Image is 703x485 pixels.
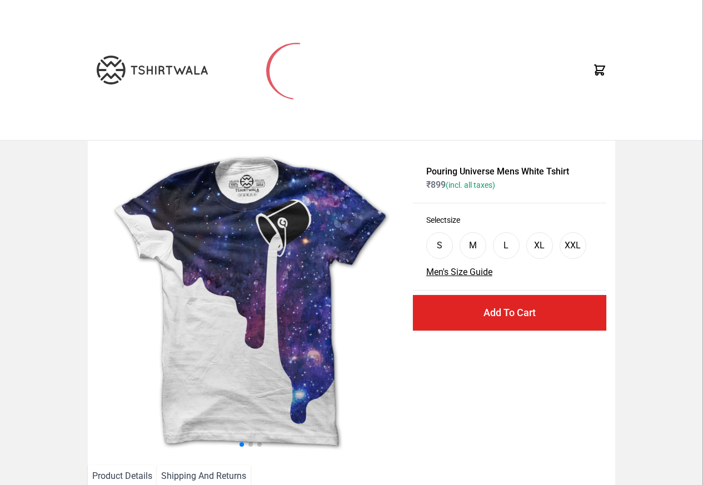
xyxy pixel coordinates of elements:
h1: Pouring Universe Mens White Tshirt [426,165,593,178]
span: (incl. all taxes) [446,181,495,189]
div: XXL [565,239,581,252]
div: L [503,239,508,252]
div: S [437,239,442,252]
img: TW-LOGO-400-104.png [97,56,208,84]
button: Add To Cart [413,295,606,331]
img: galaxy.jpg [97,149,404,456]
h3: Select size [426,214,593,226]
div: M [469,239,477,252]
span: ₹ 899 [426,179,495,190]
button: Men's Size Guide [426,266,492,279]
div: XL [534,239,545,252]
